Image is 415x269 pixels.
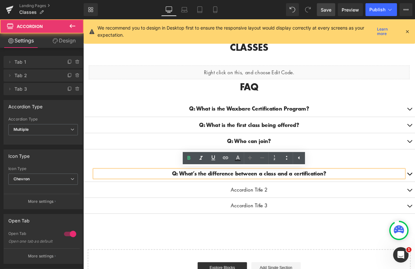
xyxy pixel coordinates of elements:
[8,100,43,109] div: Accordion Type
[207,3,223,16] a: Mobile
[13,196,376,204] p: Accordion Title 2
[192,3,207,16] a: Tablet
[14,127,29,132] b: Multiple
[13,214,376,223] p: Accordion Title 3
[84,3,98,16] a: New Library
[321,6,331,13] span: Save
[8,117,78,121] div: Accordion Type
[4,248,80,264] button: More settings
[286,3,299,16] button: Undo
[161,3,177,16] a: Desktop
[406,247,411,252] span: 1
[8,166,78,171] div: Icon Type
[400,3,412,16] button: More
[177,3,192,16] a: Laptop
[14,176,30,181] b: Chevron
[97,24,374,39] p: We recommend you to design in Desktop first to ensure the responsive layout would display correct...
[28,199,54,204] p: More settings
[4,194,80,209] button: More settings
[19,10,37,15] span: Classes
[6,25,383,41] h1: CLASSES
[301,3,314,16] button: Redo
[369,7,385,12] span: Publish
[136,120,254,128] strong: Q: What is the first class being offered?
[28,253,54,259] p: More settings
[393,247,409,263] iframe: Intercom live chat
[365,3,397,16] button: Publish
[124,101,265,109] strong: Q: What is the Waxbare Certification Program?
[43,33,85,48] a: Design
[8,214,30,223] div: Open Tab
[8,150,30,159] div: Icon Type
[14,69,59,82] span: Tab 2
[14,83,59,95] span: Tab 3
[14,56,59,68] span: Tab 1
[104,177,285,185] strong: Q: What’s the difference between a class and a certification?
[8,231,58,238] div: Open Tab
[19,3,84,8] a: Landing Pages
[169,139,220,147] strong: Q: Who can join?
[374,28,400,35] a: Learn more
[17,24,43,29] span: Accordion
[342,6,359,13] span: Preview
[8,239,57,244] div: Open one tab as default
[338,3,363,16] a: Preview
